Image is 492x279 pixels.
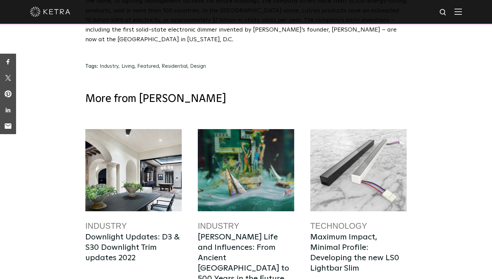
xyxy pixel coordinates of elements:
h3: Tags: [85,63,98,70]
a: Technology [310,221,367,230]
img: Hamburger%20Nav.svg [455,8,462,15]
a: Industry [100,64,118,69]
img: search icon [439,8,447,17]
span: , [118,64,120,69]
span: , [187,64,189,69]
img: ketra-logo-2019-white [30,7,70,17]
a: Downlight Updates: D3 & S30 Downlight Trim updates 2022 [85,233,179,262]
a: Maximum Impact, Minimal Profile: Developing the new LS0 Lightbar Slim [310,233,399,273]
a: Design [190,64,206,69]
a: Residential [162,64,187,69]
a: Featured [137,64,159,69]
a: Industry [85,221,127,230]
a: Living [121,64,135,69]
span: , [135,64,136,69]
h3: More from [PERSON_NAME] [85,92,407,106]
a: Industry [198,221,239,230]
span: , [159,64,160,69]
